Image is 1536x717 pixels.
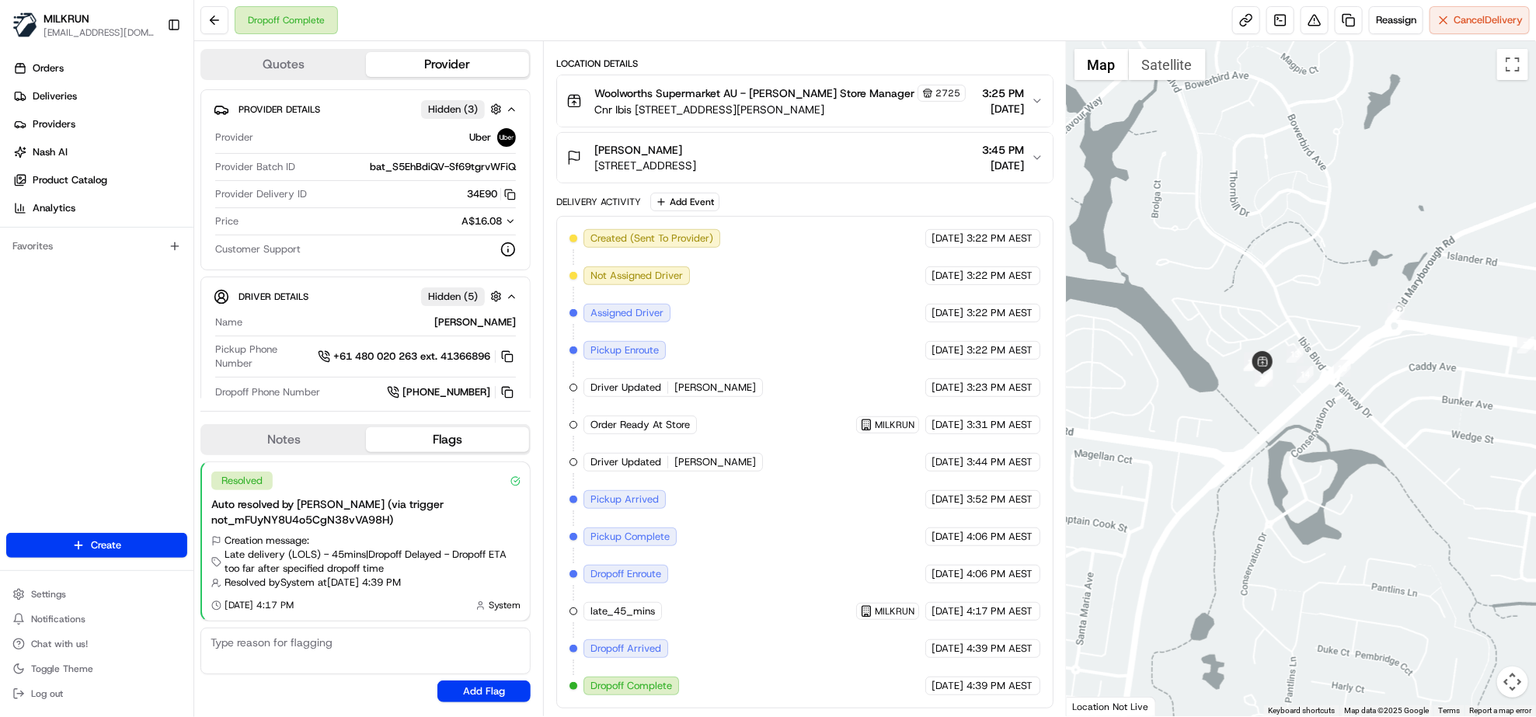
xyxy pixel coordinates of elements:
[33,145,68,159] span: Nash AI
[932,530,964,544] span: [DATE]
[437,680,531,702] button: Add Flag
[202,427,366,452] button: Notes
[1245,352,1262,369] div: 11
[6,56,193,81] a: Orders
[318,576,401,590] span: at [DATE] 4:39 PM
[1268,705,1335,716] button: Keyboard shortcuts
[489,599,521,611] span: System
[967,604,1033,618] span: 4:17 PM AEST
[33,173,107,187] span: Product Catalog
[31,588,66,600] span: Settings
[1376,13,1416,27] span: Reassign
[1334,360,1351,377] div: 10
[469,131,491,144] span: Uber
[31,687,63,700] span: Log out
[428,103,478,117] span: Hidden ( 3 )
[31,638,88,650] span: Chat with us!
[674,381,756,395] span: [PERSON_NAME]
[44,11,89,26] span: MILKRUN
[497,128,516,147] img: uber-new-logo.jpeg
[225,534,309,548] span: Creation message:
[932,567,964,581] span: [DATE]
[590,567,661,581] span: Dropoff Enroute
[590,306,664,320] span: Assigned Driver
[215,315,242,329] span: Name
[461,214,502,228] span: A$16.08
[590,530,670,544] span: Pickup Complete
[932,381,964,395] span: [DATE]
[935,87,960,99] span: 2725
[239,103,320,116] span: Provider Details
[225,548,521,576] span: Late delivery (LOLS) - 45mins | Dropoff Delayed - Dropoff ETA too far after specified dropoff time
[215,131,253,144] span: Provider
[1067,697,1156,716] div: Location Not Live
[590,231,713,245] span: Created (Sent To Provider)
[1497,49,1528,80] button: Toggle fullscreen view
[1129,49,1206,80] button: Show satellite imagery
[215,187,307,201] span: Provider Delivery ID
[932,418,964,432] span: [DATE]
[590,604,655,618] span: late_45_mins
[215,242,301,256] span: Customer Support
[215,214,239,228] span: Price
[860,605,915,618] button: MILKRUN
[379,214,516,228] button: A$16.08
[932,231,964,245] span: [DATE]
[1497,667,1528,698] button: Map camera controls
[387,384,516,401] a: [PHONE_NUMBER]
[1287,346,1304,363] div: 13
[590,381,661,395] span: Driver Updated
[1256,370,1273,387] div: 18
[1517,336,1534,353] div: 7
[1244,353,1261,371] div: 12
[366,52,530,77] button: Provider
[932,306,964,320] span: [DATE]
[590,455,661,469] span: Driver Updated
[421,99,506,119] button: Hidden (3)
[932,679,964,693] span: [DATE]
[402,385,490,399] span: [PHONE_NUMBER]
[225,576,315,590] span: Resolved by System
[33,201,75,215] span: Analytics
[590,418,690,432] span: Order Ready At Store
[967,418,1033,432] span: 3:31 PM AEST
[239,291,308,303] span: Driver Details
[214,284,517,309] button: Driver DetailsHidden (5)
[428,290,478,304] span: Hidden ( 5 )
[1469,706,1531,715] a: Report a map error
[6,683,187,705] button: Log out
[594,142,682,158] span: [PERSON_NAME]
[1344,706,1429,715] span: Map data ©2025 Google
[33,89,77,103] span: Deliveries
[590,269,683,283] span: Not Assigned Driver
[318,348,516,365] a: +61 480 020 263 ext. 41366896
[12,12,37,37] img: MILKRUN
[967,381,1033,395] span: 3:23 PM AEST
[967,530,1033,544] span: 4:06 PM AEST
[1075,49,1129,80] button: Show street map
[421,287,506,306] button: Hidden (5)
[557,75,1053,127] button: Woolworths Supermarket AU - [PERSON_NAME] Store Manager2725Cnr Ibis [STREET_ADDRESS][PERSON_NAME]...
[983,85,1025,101] span: 3:25 PM
[967,679,1033,693] span: 4:39 PM AEST
[932,455,964,469] span: [DATE]
[6,658,187,680] button: Toggle Theme
[1438,706,1460,715] a: Terms
[211,496,521,527] div: Auto resolved by [PERSON_NAME] (via trigger not_mFUyNY8U4o5CgN38vVA98H)
[967,343,1033,357] span: 3:22 PM AEST
[1256,370,1273,387] div: 17
[932,642,964,656] span: [DATE]
[967,231,1033,245] span: 3:22 PM AEST
[590,642,661,656] span: Dropoff Arrived
[6,6,161,44] button: MILKRUNMILKRUN[EMAIL_ADDRESS][DOMAIN_NAME]
[1071,696,1122,716] img: Google
[6,140,193,165] a: Nash AI
[31,663,93,675] span: Toggle Theme
[6,84,193,109] a: Deliveries
[44,26,155,39] span: [EMAIL_ADDRESS][DOMAIN_NAME]
[932,493,964,506] span: [DATE]
[215,160,295,174] span: Provider Batch ID
[967,455,1033,469] span: 3:44 PM AEST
